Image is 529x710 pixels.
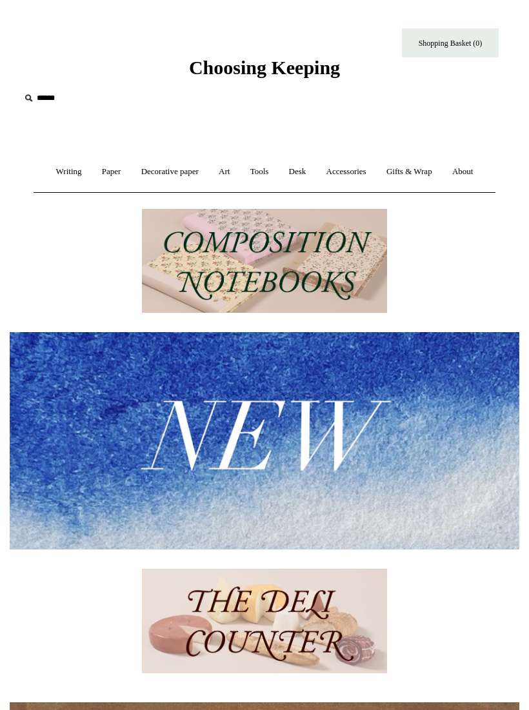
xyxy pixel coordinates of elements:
[443,155,483,189] a: About
[10,332,519,549] img: New.jpg__PID:f73bdf93-380a-4a35-bcfe-7823039498e1
[317,155,375,189] a: Accessories
[132,155,208,189] a: Decorative paper
[142,209,387,313] img: 202302 Composition ledgers.jpg__PID:69722ee6-fa44-49dd-a067-31375e5d54ec
[189,57,340,78] span: Choosing Keeping
[402,28,499,57] a: Shopping Basket (0)
[210,155,239,189] a: Art
[377,155,441,189] a: Gifts & Wrap
[189,67,340,76] a: Choosing Keeping
[142,569,387,673] img: The Deli Counter
[241,155,278,189] a: Tools
[280,155,315,189] a: Desk
[93,155,130,189] a: Paper
[47,155,91,189] a: Writing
